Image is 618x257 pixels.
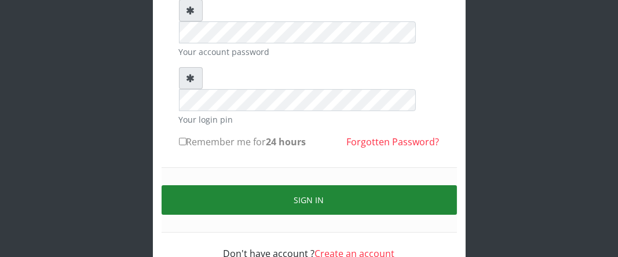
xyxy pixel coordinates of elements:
[347,135,440,148] a: Forgotten Password?
[266,135,306,148] b: 24 hours
[179,113,440,126] small: Your login pin
[162,185,457,215] button: Sign in
[179,138,187,145] input: Remember me for24 hours
[179,135,306,149] label: Remember me for
[179,46,440,58] small: Your account password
